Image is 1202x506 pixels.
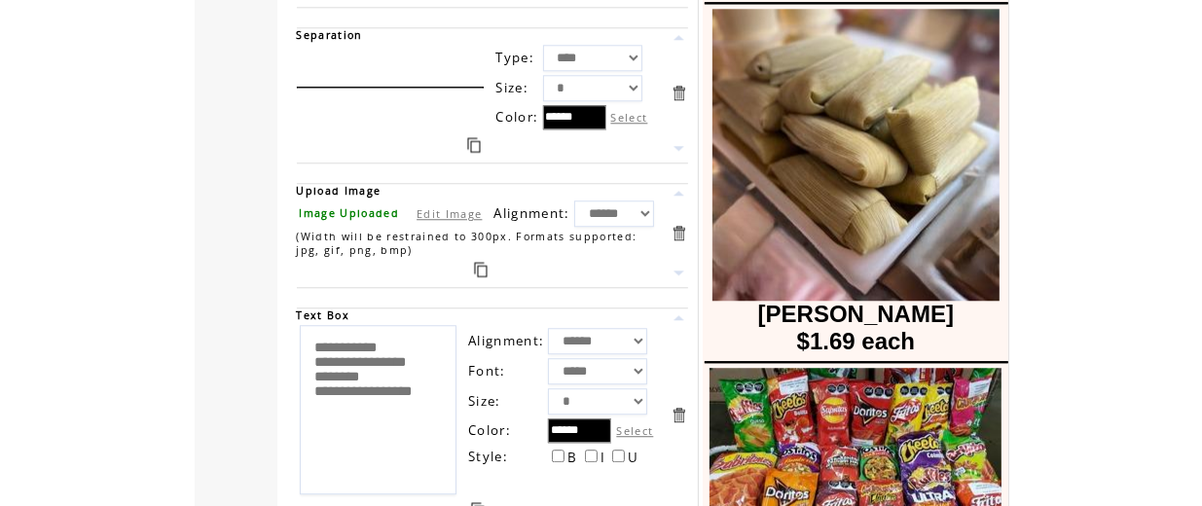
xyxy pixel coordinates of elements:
[611,110,648,125] label: Select
[496,49,535,66] span: Type:
[670,28,688,47] a: Move this item up
[494,204,570,222] span: Alignment:
[670,406,688,424] a: Delete this item
[496,79,529,96] span: Size:
[628,449,638,466] span: U
[468,448,508,465] span: Style:
[670,264,688,282] a: Move this item down
[496,108,539,126] span: Color:
[297,230,637,257] span: (Width will be restrained to 300px. Formats supported: jpg, gif, png, bmp)
[670,184,688,202] a: Move this item up
[468,392,501,410] span: Size:
[670,224,688,242] a: Delete this item
[467,137,481,153] a: Duplicate this item
[297,28,363,42] span: Separation
[297,184,382,198] span: Upload Image
[468,332,544,349] span: Alignment:
[474,262,488,277] a: Duplicate this item
[300,206,400,220] span: Image Uploaded
[417,206,482,221] a: Edit Image
[468,362,506,379] span: Font:
[670,84,688,102] a: Delete this item
[616,423,653,438] label: Select
[601,449,605,466] span: I
[567,449,577,466] span: B
[758,301,954,354] font: [PERSON_NAME] $1.69 each
[670,308,688,327] a: Move this item up
[670,139,688,158] a: Move this item down
[297,308,350,322] span: Text Box
[712,9,1000,301] img: images
[468,421,511,439] span: Color:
